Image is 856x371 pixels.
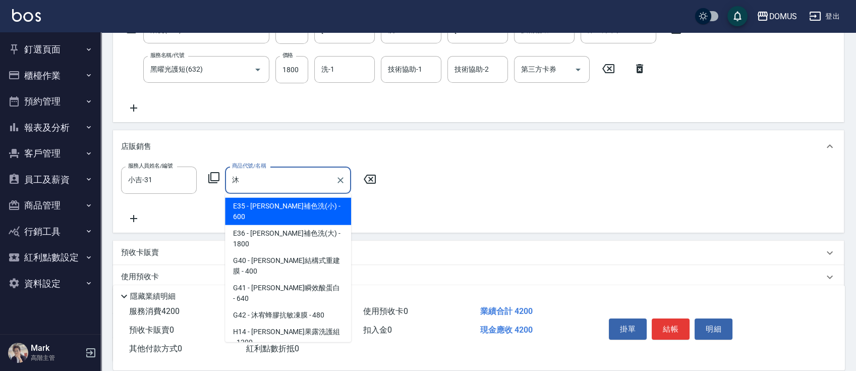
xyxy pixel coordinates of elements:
[8,343,28,363] img: Person
[225,198,351,225] span: E35 - [PERSON_NAME]補色洗(小) - 600
[727,6,748,26] button: save
[4,167,97,193] button: 員工及薪資
[12,9,41,22] img: Logo
[121,141,151,152] p: 店販銷售
[246,344,299,353] span: 紅利點數折抵 0
[129,344,182,353] span: 其他付款方式 0
[480,325,532,335] span: 現金應收 4200
[113,265,844,289] div: 使用預收卡
[363,306,408,316] span: 使用預收卡 0
[225,324,351,351] span: H14 - [PERSON_NAME]果露洗護組 - 1200
[129,306,180,316] span: 服務消費 4200
[695,319,732,340] button: 明細
[250,62,266,78] button: Open
[363,325,392,335] span: 扣入金 0
[4,219,97,245] button: 行銷工具
[121,247,159,258] p: 預收卡販賣
[113,241,844,265] div: 預收卡販賣
[129,325,174,335] span: 預收卡販賣 0
[225,307,351,324] span: G42 - 沐宥蜂膠抗敏凍膜 - 480
[282,51,293,59] label: 價格
[4,63,97,89] button: 櫃檯作業
[225,252,351,280] span: G40 - [PERSON_NAME]結構式重建膜 - 400
[130,291,176,302] p: 隱藏業績明細
[609,319,647,340] button: 掛單
[753,6,801,27] button: DOMUS
[333,173,348,187] button: Clear
[4,244,97,271] button: 紅利點數設定
[652,319,690,340] button: 結帳
[31,343,82,353] h5: Mark
[480,306,532,316] span: 業績合計 4200
[31,353,82,362] p: 高階主管
[4,36,97,63] button: 釘選頁面
[232,162,266,170] label: 商品代號/名稱
[4,115,97,141] button: 報表及分析
[4,140,97,167] button: 客戶管理
[805,7,844,26] button: 登出
[113,130,844,163] div: 店販銷售
[769,10,797,23] div: DOMUS
[4,271,97,297] button: 資料設定
[225,280,351,307] span: G41 - [PERSON_NAME]瞬效酸蛋白 - 640
[121,272,159,282] p: 使用預收卡
[150,51,184,59] label: 服務名稱/代號
[4,192,97,219] button: 商品管理
[570,62,586,78] button: Open
[4,88,97,115] button: 預約管理
[128,162,173,170] label: 服務人員姓名/編號
[225,225,351,252] span: E36 - [PERSON_NAME]補色洗(大) - 1800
